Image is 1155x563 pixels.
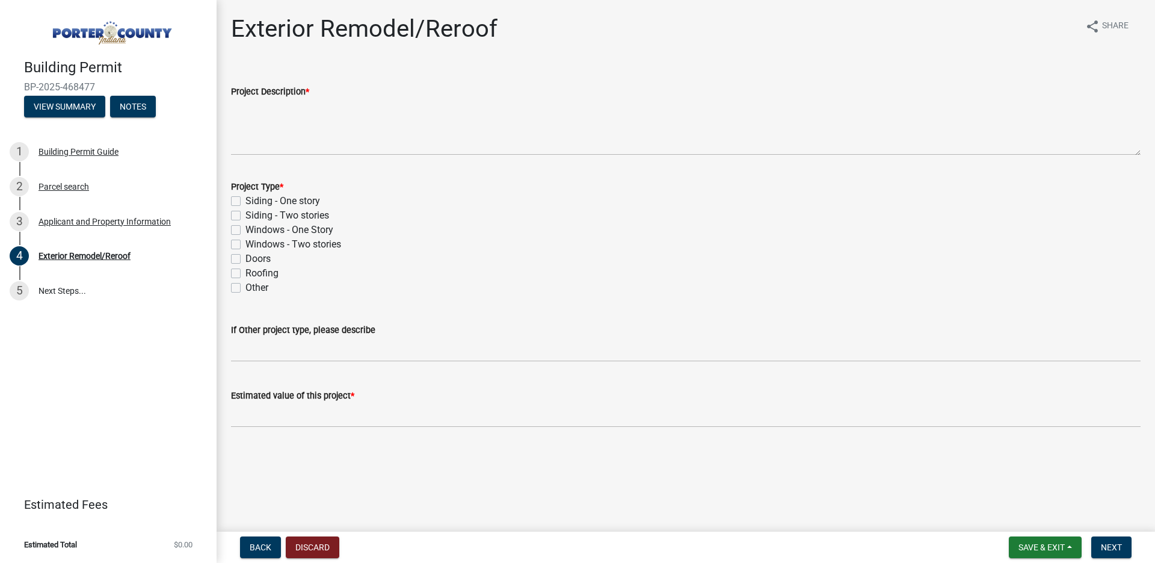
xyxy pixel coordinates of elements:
div: 4 [10,246,29,266]
label: Siding - Two stories [245,208,329,223]
span: Save & Exit [1018,543,1065,552]
button: Discard [286,537,339,558]
div: 1 [10,142,29,161]
label: Project Description [231,88,309,96]
span: $0.00 [174,541,192,549]
label: Project Type [231,183,283,191]
label: If Other project type, please describe [231,326,375,335]
span: Estimated Total [24,541,77,549]
span: Back [250,543,271,552]
wm-modal-confirm: Notes [110,102,156,112]
label: Roofing [245,266,279,281]
label: Windows - One Story [245,223,333,237]
div: Building Permit Guide [38,148,119,156]
i: share [1085,19,1100,34]
h1: Exterior Remodel/Reroof [231,14,497,43]
div: 3 [10,212,29,231]
div: 2 [10,177,29,196]
button: Next [1091,537,1132,558]
button: View Summary [24,96,105,117]
wm-modal-confirm: Summary [24,102,105,112]
label: Siding - One story [245,194,320,208]
a: Estimated Fees [10,493,197,517]
div: Exterior Remodel/Reroof [38,252,131,260]
div: 5 [10,281,29,300]
button: Save & Exit [1009,537,1082,558]
button: Notes [110,96,156,117]
label: Windows - Two stories [245,237,341,252]
label: Doors [245,252,271,266]
label: Estimated value of this project [231,392,354,400]
button: Back [240,537,281,558]
div: Applicant and Property Information [38,217,171,226]
span: Share [1102,19,1129,34]
button: shareShare [1076,14,1138,38]
span: BP-2025-468477 [24,81,192,93]
label: Other [245,281,268,295]
h4: Building Permit [24,59,207,76]
img: Porter County, Indiana [24,13,197,46]
span: Next [1101,543,1122,552]
div: Parcel search [38,182,89,191]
